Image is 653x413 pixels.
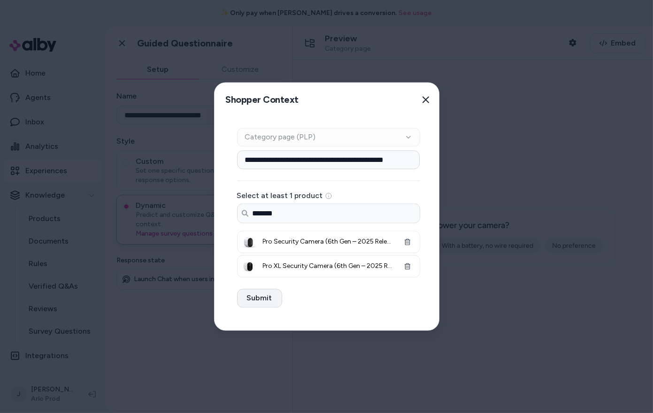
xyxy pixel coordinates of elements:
[239,233,258,252] img: Pro Security Camera (6th Gen – 2025 Release) - White / 1 Camera
[239,258,258,276] img: Pro XL Security Camera (6th Gen – 2025 Release) - White / 1 Camera
[222,90,299,109] h2: Shopper Context
[263,262,394,271] span: Pro XL Security Camera (6th Gen – 2025 Release) - White / 1 Camera
[237,289,282,308] button: Submit
[237,192,323,200] label: Select at least 1 product
[263,237,394,247] span: Pro Security Camera (6th Gen – 2025 Release) - White / 1 Camera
